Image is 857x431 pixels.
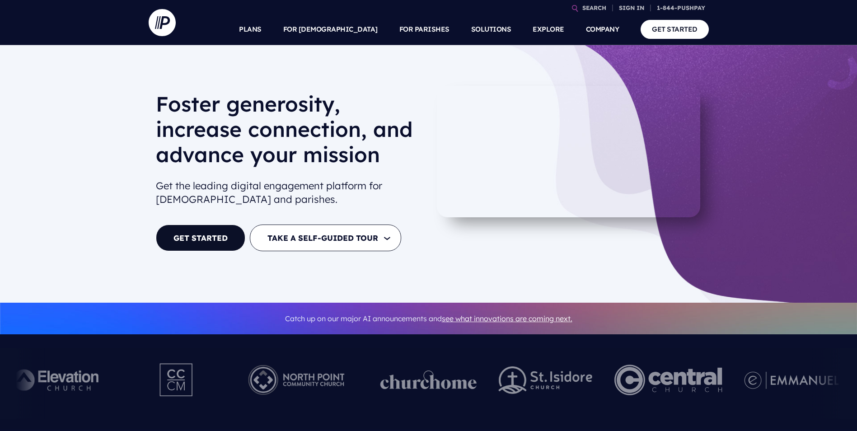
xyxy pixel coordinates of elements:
[641,20,709,38] a: GET STARTED
[499,366,593,394] img: pp_logos_2
[614,355,722,405] img: Central Church Henderson NV
[250,225,401,251] button: TAKE A SELF-GUIDED TOUR
[156,309,702,329] p: Catch up on our major AI announcements and
[156,225,245,251] a: GET STARTED
[471,14,511,45] a: SOLUTIONS
[239,14,262,45] a: PLANS
[380,370,477,389] img: pp_logos_1
[399,14,450,45] a: FOR PARISHES
[234,355,359,405] img: Pushpay_Logo__NorthPoint
[283,14,378,45] a: FOR [DEMOGRAPHIC_DATA]
[156,175,421,211] h2: Get the leading digital engagement platform for [DEMOGRAPHIC_DATA] and parishes.
[533,14,564,45] a: EXPLORE
[442,314,572,323] a: see what innovations are coming next.
[156,91,421,174] h1: Foster generosity, increase connection, and advance your mission
[141,355,212,405] img: Pushpay_Logo__CCM
[586,14,619,45] a: COMPANY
